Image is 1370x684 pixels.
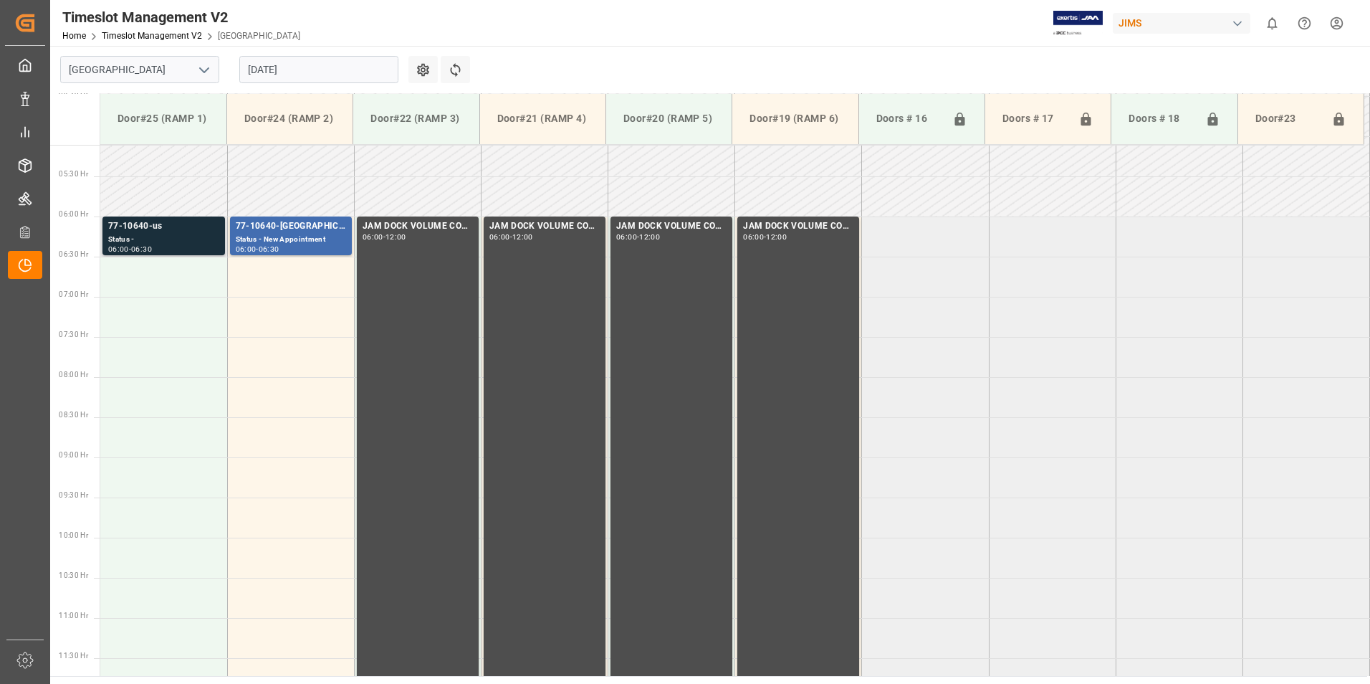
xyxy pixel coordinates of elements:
[510,234,512,240] div: -
[363,234,383,240] div: 06:00
[108,219,219,234] div: 77-10640-us
[1288,7,1321,39] button: Help Center
[131,246,152,252] div: 06:30
[871,105,947,133] div: Doors # 16
[616,234,637,240] div: 06:00
[59,451,88,459] span: 09:00 Hr
[1123,105,1199,133] div: Doors # 18
[639,234,660,240] div: 12:00
[236,246,257,252] div: 06:00
[363,219,473,234] div: JAM DOCK VOLUME CONTROL
[256,246,258,252] div: -
[62,6,300,28] div: Timeslot Management V2
[59,170,88,178] span: 05:30 Hr
[239,56,398,83] input: DD.MM.YYYY
[236,219,346,234] div: 77-10640-[GEOGRAPHIC_DATA]
[102,31,202,41] a: Timeslot Management V2
[239,105,341,132] div: Door#24 (RAMP 2)
[743,219,853,234] div: JAM DOCK VOLUME CONTROL
[129,246,131,252] div: -
[1113,9,1256,37] button: JIMS
[112,105,215,132] div: Door#25 (RAMP 1)
[764,234,766,240] div: -
[1256,7,1288,39] button: show 0 new notifications
[637,234,639,240] div: -
[616,219,727,234] div: JAM DOCK VOLUME CONTROL
[59,411,88,419] span: 08:30 Hr
[1250,105,1326,133] div: Door#23
[59,290,88,298] span: 07:00 Hr
[59,210,88,218] span: 06:00 Hr
[259,246,279,252] div: 06:30
[1053,11,1103,36] img: Exertis%20JAM%20-%20Email%20Logo.jpg_1722504956.jpg
[59,612,88,619] span: 11:00 Hr
[512,234,533,240] div: 12:00
[236,234,346,246] div: Status - New Appointment
[743,234,764,240] div: 06:00
[997,105,1073,133] div: Doors # 17
[1113,13,1250,34] div: JIMS
[489,219,600,234] div: JAM DOCK VOLUME CONTROL
[59,331,88,338] span: 07:30 Hr
[59,491,88,499] span: 09:30 Hr
[59,371,88,379] span: 08:00 Hr
[618,105,720,132] div: Door#20 (RAMP 5)
[59,250,88,258] span: 06:30 Hr
[766,234,787,240] div: 12:00
[744,105,846,132] div: Door#19 (RAMP 6)
[59,531,88,539] span: 10:00 Hr
[59,571,88,579] span: 10:30 Hr
[489,234,510,240] div: 06:00
[108,234,219,246] div: Status -
[193,59,214,81] button: open menu
[62,31,86,41] a: Home
[108,246,129,252] div: 06:00
[492,105,594,132] div: Door#21 (RAMP 4)
[60,56,219,83] input: Type to search/select
[383,234,385,240] div: -
[59,652,88,660] span: 11:30 Hr
[365,105,467,132] div: Door#22 (RAMP 3)
[385,234,406,240] div: 12:00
